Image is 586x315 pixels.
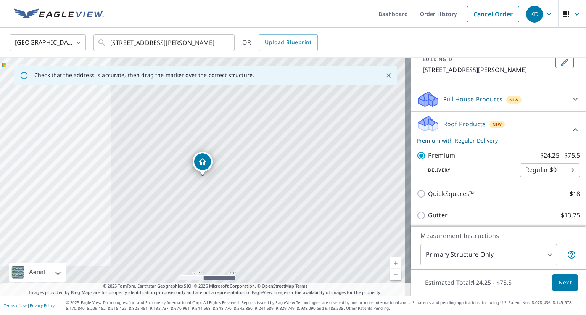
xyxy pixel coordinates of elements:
[540,151,580,160] p: $24.25 - $75.5
[555,56,574,68] button: Edit building 1
[10,32,86,53] div: [GEOGRAPHIC_DATA]
[242,34,318,51] div: OR
[14,8,104,20] img: EV Logo
[417,115,580,145] div: Roof ProductsNewPremium with Regular Delivery
[295,283,308,289] a: Terms
[110,32,219,53] input: Search by address or latitude-longitude
[419,274,518,291] p: Estimated Total: $24.25 - $75.5
[570,189,580,199] p: $18
[428,151,455,160] p: Premium
[509,97,519,103] span: New
[384,71,394,80] button: Close
[103,283,308,289] span: © 2025 TomTom, Earthstar Geographics SIO, © 2025 Microsoft Corporation, ©
[552,274,578,291] button: Next
[567,250,576,259] span: Your report will include only the primary structure on the property. For example, a detached gara...
[34,72,254,79] p: Check that the address is accurate, then drag the marker over the correct structure.
[4,303,55,308] p: |
[493,121,502,127] span: New
[526,6,543,22] div: KD
[390,269,401,280] a: Current Level 19, Zoom Out
[443,95,502,104] p: Full House Products
[4,303,27,308] a: Terms of Use
[423,65,552,74] p: [STREET_ADDRESS][PERSON_NAME]
[193,152,213,175] div: Dropped pin, building 1, Residential property, 23360 Road T Dolores, CO 81323
[27,263,47,282] div: Aerial
[30,303,55,308] a: Privacy Policy
[467,6,519,22] a: Cancel Order
[66,300,582,311] p: © 2025 Eagle View Technologies, Inc. and Pictometry International Corp. All Rights Reserved. Repo...
[265,38,311,47] span: Upload Blueprint
[561,211,580,220] p: $13.75
[259,34,317,51] a: Upload Blueprint
[9,263,66,282] div: Aerial
[443,119,486,129] p: Roof Products
[428,189,474,199] p: QuickSquares™
[423,56,452,63] p: BUILDING ID
[420,231,576,240] p: Measurement Instructions
[417,90,580,108] div: Full House ProductsNew
[559,278,572,288] span: Next
[520,159,580,181] div: Regular $0
[262,283,294,289] a: OpenStreetMap
[420,244,557,265] div: Primary Structure Only
[428,211,448,220] p: Gutter
[417,137,571,145] p: Premium with Regular Delivery
[417,167,520,174] p: Delivery
[390,257,401,269] a: Current Level 19, Zoom In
